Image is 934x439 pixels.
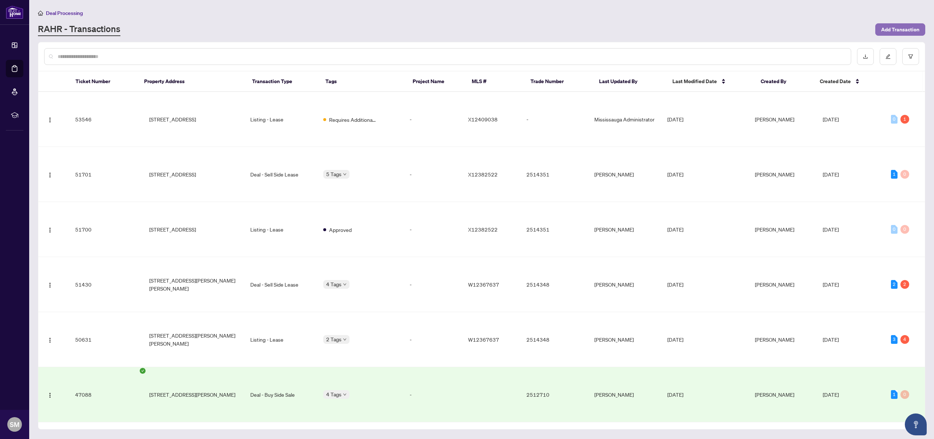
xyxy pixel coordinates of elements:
[521,147,589,202] td: 2514351
[329,226,352,234] span: Approved
[755,116,794,123] span: [PERSON_NAME]
[667,226,683,233] span: [DATE]
[44,334,56,345] button: Logo
[343,338,347,341] span: down
[900,280,909,289] div: 2
[588,147,661,202] td: [PERSON_NAME]
[820,77,851,85] span: Created Date
[667,171,683,178] span: [DATE]
[823,336,839,343] span: [DATE]
[900,225,909,234] div: 0
[900,335,909,344] div: 4
[404,92,462,147] td: -
[823,116,839,123] span: [DATE]
[404,202,462,257] td: -
[875,23,925,36] button: Add Transaction
[667,336,683,343] span: [DATE]
[343,283,347,286] span: down
[891,390,898,399] div: 1
[47,117,53,123] img: Logo
[343,393,347,396] span: down
[908,54,913,59] span: filter
[244,92,317,147] td: Listing - Lease
[69,257,138,312] td: 51430
[47,282,53,288] img: Logo
[149,276,239,292] span: [STREET_ADDRESS][PERSON_NAME][PERSON_NAME]
[149,391,235,399] span: [STREET_ADDRESS][PERSON_NAME]
[468,281,499,288] span: W12367637
[468,116,498,123] span: X12409038
[404,312,462,367] td: -
[244,367,317,422] td: Deal - Buy Side Sale
[326,335,341,343] span: 2 Tags
[593,71,667,92] th: Last Updated By
[244,257,317,312] td: Deal - Sell Side Lease
[244,202,317,257] td: Listing - Lease
[468,336,499,343] span: W12367637
[138,71,246,92] th: Property Address
[588,92,661,147] td: Mississauga Administrator
[891,170,898,179] div: 1
[881,24,919,35] span: Add Transaction
[588,202,661,257] td: [PERSON_NAME]
[525,71,593,92] th: Trade Number
[407,71,466,92] th: Project Name
[823,171,839,178] span: [DATE]
[69,92,138,147] td: 53546
[326,170,341,178] span: 5 Tags
[468,171,498,178] span: X12382522
[667,116,683,123] span: [DATE]
[880,48,896,65] button: edit
[588,257,661,312] td: [PERSON_NAME]
[857,48,874,65] button: download
[44,224,56,235] button: Logo
[667,391,683,398] span: [DATE]
[902,48,919,65] button: filter
[891,225,898,234] div: 0
[755,171,794,178] span: [PERSON_NAME]
[326,390,341,399] span: 4 Tags
[404,257,462,312] td: -
[70,71,138,92] th: Ticket Number
[10,419,19,430] span: SM
[814,71,883,92] th: Created Date
[44,279,56,290] button: Logo
[149,331,239,347] span: [STREET_ADDRESS][PERSON_NAME][PERSON_NAME]
[343,172,347,176] span: down
[521,367,589,422] td: 2512710
[823,226,839,233] span: [DATE]
[149,225,196,233] span: [STREET_ADDRESS]
[246,71,320,92] th: Transaction Type
[47,172,53,178] img: Logo
[891,115,898,124] div: 0
[891,280,898,289] div: 2
[44,113,56,125] button: Logo
[6,5,23,19] img: logo
[755,336,794,343] span: [PERSON_NAME]
[468,226,498,233] span: X12382522
[38,23,120,36] a: RAHR - Transactions
[521,312,589,367] td: 2514348
[667,281,683,288] span: [DATE]
[149,115,196,123] span: [STREET_ADDRESS]
[244,312,317,367] td: Listing - Lease
[521,92,589,147] td: -
[44,168,56,180] button: Logo
[244,147,317,202] td: Deal - Sell Side Lease
[823,391,839,398] span: [DATE]
[46,10,83,16] span: Deal Processing
[755,71,814,92] th: Created By
[38,11,43,16] span: home
[885,54,891,59] span: edit
[755,226,794,233] span: [PERSON_NAME]
[47,227,53,233] img: Logo
[69,367,138,422] td: 47088
[588,312,661,367] td: [PERSON_NAME]
[588,367,661,422] td: [PERSON_NAME]
[140,368,146,374] span: check-circle
[900,170,909,179] div: 0
[44,389,56,400] button: Logo
[404,147,462,202] td: -
[466,71,525,92] th: MLS #
[521,202,589,257] td: 2514351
